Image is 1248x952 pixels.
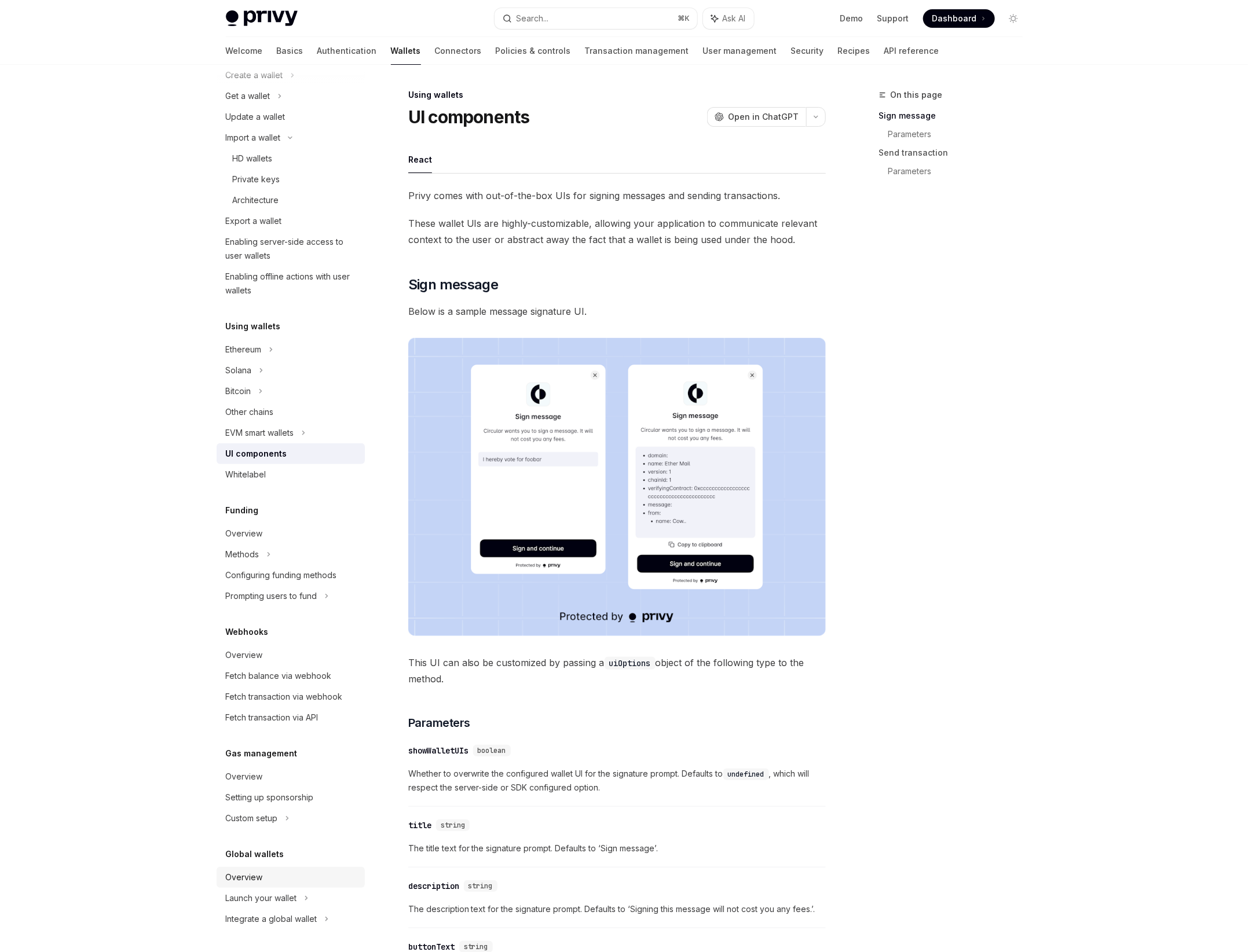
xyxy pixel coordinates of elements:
[435,37,482,65] a: Connectors
[226,625,269,639] h5: Webhooks
[495,8,697,29] button: Search...⌘K
[923,9,995,28] a: Dashboard
[217,707,365,728] a: Fetch transaction via API
[226,711,319,725] div: Fetch transaction via API
[226,690,343,704] div: Fetch transaction via webhook
[226,503,259,517] h5: Funding
[408,880,459,892] div: description
[478,746,506,755] span: boolean
[277,37,303,65] a: Basics
[226,527,263,541] div: Overview
[408,841,826,855] span: The title text for the signature prompt. Defaults to ‘Sign message’.
[408,715,470,731] span: Parameters
[226,426,294,440] div: EVM smart wallets
[217,645,365,666] a: Overview
[678,14,690,23] span: ⌘ K
[226,891,297,905] div: Launch your wallet
[226,37,263,65] a: Welcome
[877,13,909,24] a: Support
[217,666,365,686] a: Fetch balance via webhook
[408,655,826,687] span: This UI can also be customized by passing a object of the following type to the method.
[408,767,826,795] span: Whether to overwrite the configured wallet UI for the signature prompt. Defaults to , which will ...
[217,443,365,464] a: UI components
[791,37,824,65] a: Security
[723,769,769,780] code: undefined
[233,152,273,166] div: HD wallets
[226,214,282,228] div: Export a wallet
[391,37,421,65] a: Wallets
[408,275,499,294] span: Sign message
[838,37,870,65] a: Recipes
[226,811,278,825] div: Custom setup
[707,107,806,127] button: Open in ChatGPT
[226,669,332,683] div: Fetch balance via webhook
[517,12,549,25] div: Search...
[217,867,365,888] a: Overview
[464,942,488,951] span: string
[226,870,263,884] div: Overview
[932,13,977,24] span: Dashboard
[226,770,263,784] div: Overview
[408,188,826,204] span: Privy comes with out-of-the-box UIs for signing messages and sending transactions.
[703,37,777,65] a: User management
[723,13,746,24] span: Ask AI
[408,303,826,319] span: Below is a sample message signature UI.
[408,106,530,127] h1: UI components
[879,106,1032,125] a: Sign message
[496,37,571,65] a: Policies & controls
[226,791,314,804] div: Setting up sponsorship
[217,148,365,169] a: HD wallets
[703,8,754,29] button: Ask AI
[233,172,280,186] div: Private keys
[585,37,689,65] a: Transaction management
[226,10,298,27] img: light logo
[317,37,377,65] a: Authentication
[226,405,274,419] div: Other chains
[226,447,287,461] div: UI components
[226,110,286,124] div: Update a wallet
[226,589,317,603] div: Prompting users to fund
[408,215,826,248] span: These wallet UIs are highly-customizable, allowing your application to communicate relevant conte...
[408,89,826,101] div: Using wallets
[226,363,252,377] div: Solana
[226,343,262,356] div: Ethereum
[408,146,432,173] button: React
[226,131,281,145] div: Import a wallet
[408,819,431,831] div: title
[888,162,1032,181] a: Parameters
[408,902,826,916] span: The description text for the signature prompt. Defaults to ‘Signing this message will not cost yo...
[441,821,465,830] span: string
[840,13,863,24] a: Demo
[226,468,266,481] div: Whitelabel
[217,402,365,422] a: Other chains
[226,384,251,398] div: Bitcoin
[729,111,799,123] span: Open in ChatGPT
[891,88,943,102] span: On this page
[226,270,358,297] div: Enabling offline actions with user wallets
[217,766,365,787] a: Overview
[1004,9,1023,28] button: Toggle dark mode
[226,89,270,103] div: Get a wallet
[233,193,279,207] div: Architecture
[226,568,337,582] div: Configuring funding methods
[217,106,365,127] a: Update a wallet
[217,686,365,707] a: Fetch transaction via webhook
[226,235,358,263] div: Enabling server-side access to user wallets
[884,37,939,65] a: API reference
[605,657,656,670] code: uiOptions
[226,547,259,561] div: Methods
[408,745,469,756] div: showWalletUIs
[217,231,365,266] a: Enabling server-side access to user wallets
[217,523,365,544] a: Overview
[217,169,365,190] a: Private keys
[226,648,263,662] div: Overview
[226,747,298,760] h5: Gas management
[888,125,1032,144] a: Parameters
[217,190,365,211] a: Architecture
[217,211,365,231] a: Export a wallet
[469,881,493,891] span: string
[217,787,365,808] a: Setting up sponsorship
[217,464,365,485] a: Whitelabel
[226,319,281,333] h5: Using wallets
[217,565,365,586] a: Configuring funding methods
